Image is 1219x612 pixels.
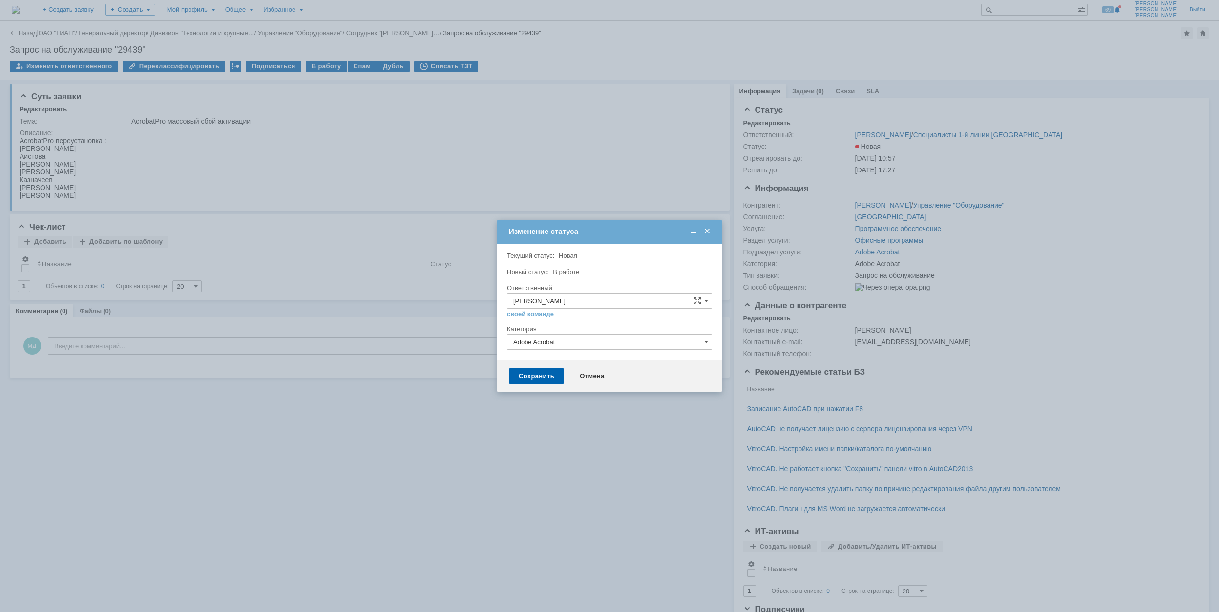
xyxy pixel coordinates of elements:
label: Новый статус: [507,268,549,275]
label: Текущий статус: [507,252,554,259]
div: Изменение статуса [509,227,712,236]
span: Сложная форма [694,297,701,305]
span: В работе [553,268,579,275]
span: Новая [559,252,577,259]
div: Категория [507,326,710,332]
a: своей команде [507,310,554,318]
span: Свернуть (Ctrl + M) [689,227,698,236]
span: Закрыть [702,227,712,236]
div: Ответственный [507,285,710,291]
